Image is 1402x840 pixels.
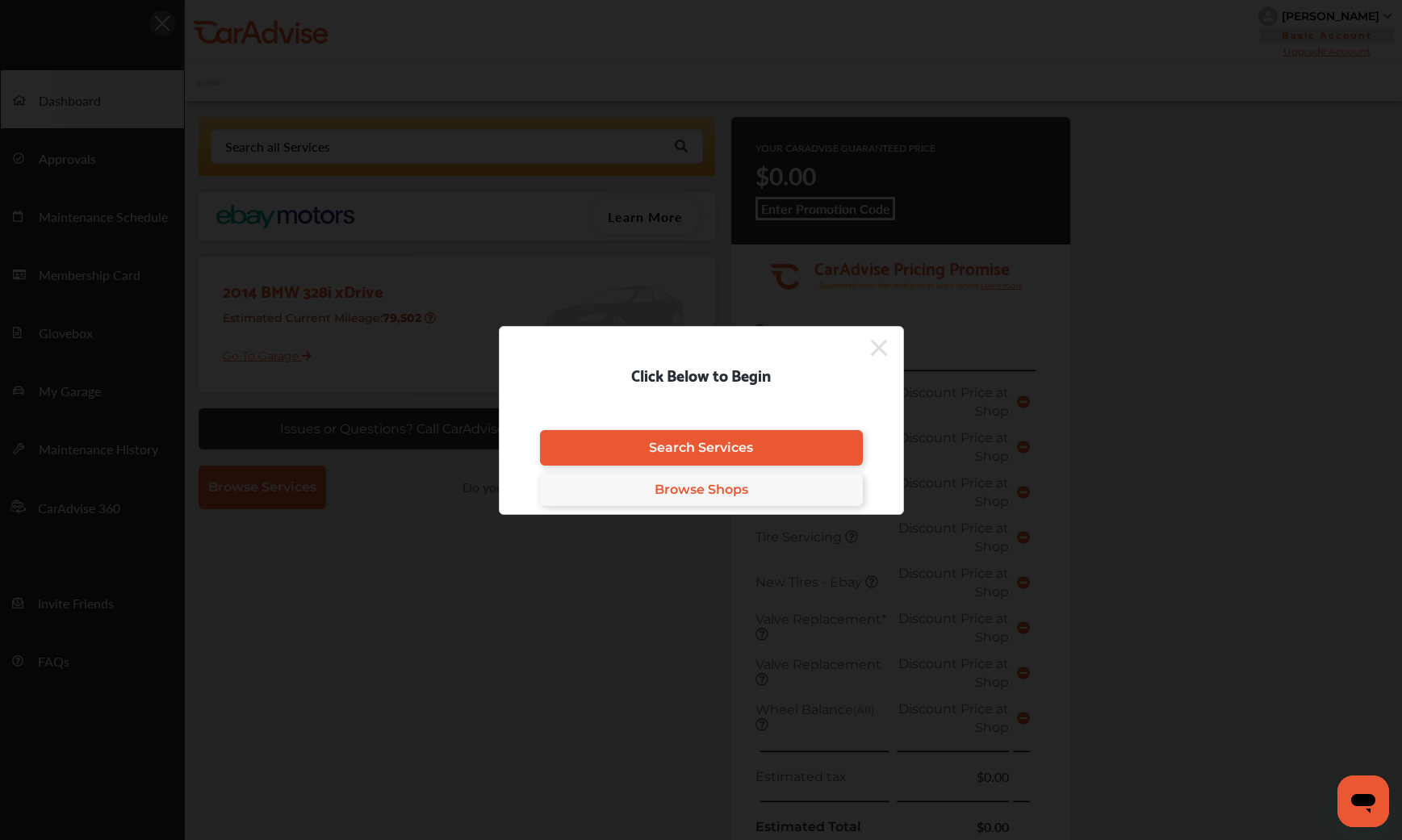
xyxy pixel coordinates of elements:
iframe: Button to launch messaging window [1337,775,1389,827]
a: Search Services [540,430,863,466]
span: Search Services [649,440,753,455]
span: Browse Shops [655,482,748,497]
div: Click Below to Begin [500,361,903,387]
a: Browse Shops [540,474,863,506]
